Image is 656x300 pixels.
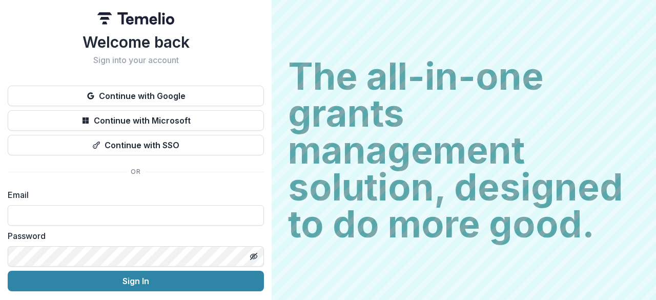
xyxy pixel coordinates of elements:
[8,86,264,106] button: Continue with Google
[8,271,264,291] button: Sign In
[8,189,258,201] label: Email
[245,248,262,265] button: Toggle password visibility
[8,135,264,155] button: Continue with SSO
[8,230,258,242] label: Password
[97,12,174,25] img: Temelio
[8,33,264,51] h1: Welcome back
[8,55,264,65] h2: Sign into your account
[8,110,264,131] button: Continue with Microsoft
